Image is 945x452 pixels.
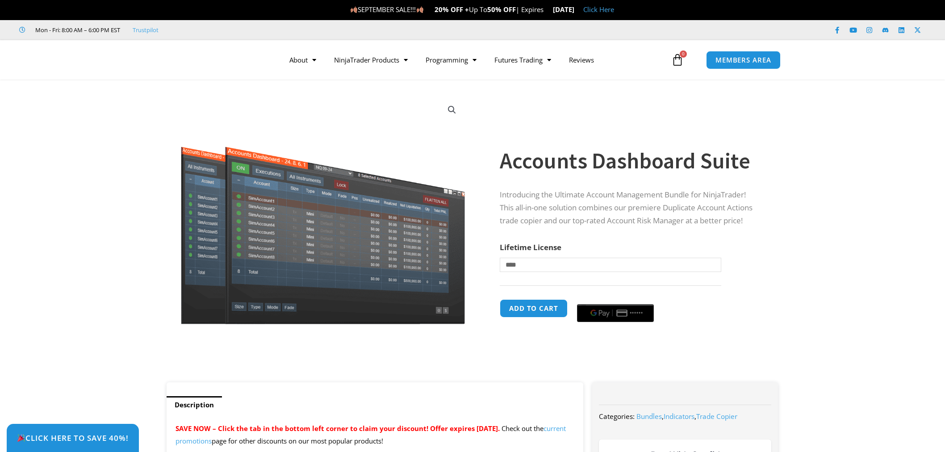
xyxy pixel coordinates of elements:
label: Lifetime License [500,242,561,252]
a: Indicators [664,412,694,421]
span: , , [636,412,737,421]
a: Click Here [583,5,614,14]
span: 0 [680,50,687,58]
span: SEPTEMBER SALE!!! Up To | Expires [350,5,552,14]
a: Trade Copier [696,412,737,421]
p: Check out the page for other discounts on our most popular products! [176,423,574,448]
span: MEMBERS AREA [715,57,771,63]
nav: Menu [280,50,669,70]
strong: 50% OFF [487,5,516,14]
a: Trustpilot [133,25,159,35]
a: MEMBERS AREA [706,51,781,69]
span: Mon - Fri: 8:00 AM – 6:00 PM EST [33,25,120,35]
span: Click Here to save 40%! [17,434,129,442]
a: Clear options [500,276,514,283]
button: Add to cart [500,299,568,318]
img: 🍂 [417,6,423,13]
button: Buy with GPay [577,304,654,322]
text: •••••• [630,310,643,316]
h1: Accounts Dashboard Suite [500,145,761,176]
img: ⌛ [544,6,551,13]
a: 0 [658,47,697,73]
a: Futures Trading [485,50,560,70]
img: LogoAI | Affordable Indicators – NinjaTrader [153,44,249,76]
span: Categories: [599,412,635,421]
a: Programming [417,50,485,70]
a: About [280,50,325,70]
img: 🍂 [351,6,357,13]
a: 🎉Click Here to save 40%! [7,424,139,452]
strong: 20% OFF + [435,5,469,14]
p: Introducing the Ultimate Account Management Bundle for NinjaTrader! This all-in-one solution comb... [500,188,761,227]
a: View full-screen image gallery [444,102,460,118]
img: Screenshot 2024-08-26 155710eeeee [180,95,467,324]
img: 🎉 [17,434,25,442]
a: NinjaTrader Products [325,50,417,70]
strong: [DATE] [553,5,574,14]
a: Description [167,396,222,414]
a: Bundles [636,412,662,421]
a: Reviews [560,50,603,70]
iframe: Secure payment input frame [575,298,656,299]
